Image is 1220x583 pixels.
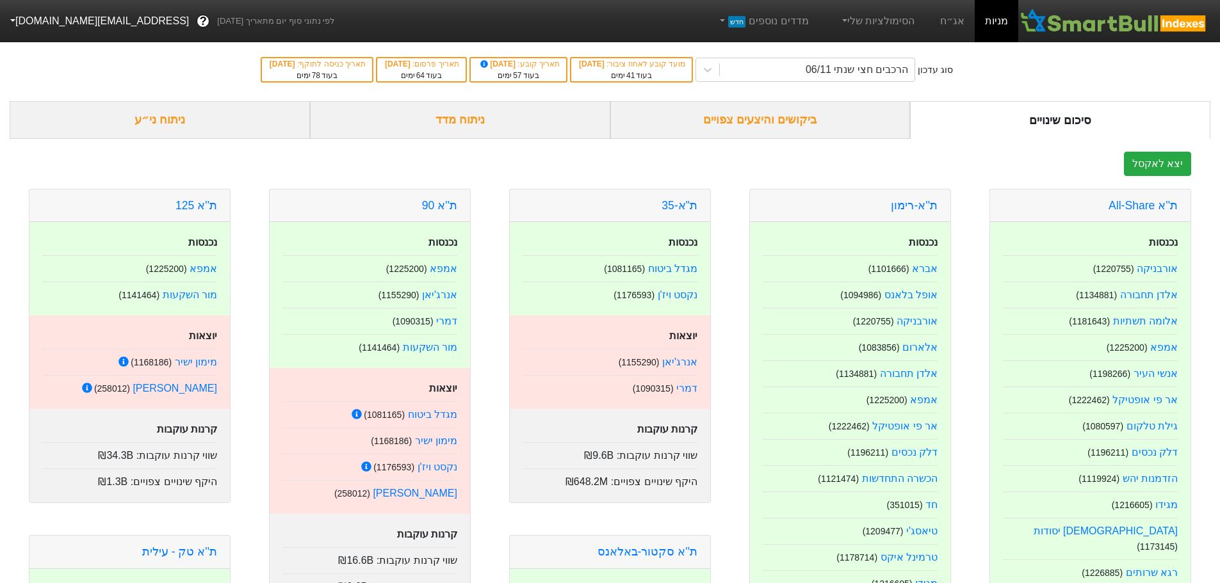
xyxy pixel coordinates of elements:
a: אלומה תשתיות [1113,315,1178,326]
strong: קרנות עוקבות [397,529,457,539]
small: ( 258012 ) [334,488,370,499]
small: ( 1181643 ) [1069,316,1110,326]
small: ( 1216605 ) [1112,500,1153,510]
small: ( 1226885 ) [1082,568,1123,578]
a: אלדן תחבורה [880,368,938,379]
a: דלק נכסים [891,447,938,458]
div: שווי קרנות עוקבות : [42,442,217,463]
button: יצא לאקסל [1124,152,1191,176]
a: מגדל ביטוח [408,409,457,420]
a: גילת טלקום [1126,420,1178,431]
small: ( 1101666 ) [868,264,909,274]
small: ( 1225200 ) [386,264,427,274]
span: ? [200,13,207,30]
small: ( 351015 ) [886,500,922,510]
span: ₪1.3B [98,476,127,487]
span: ₪648.2M [565,476,608,487]
div: תאריך קובע : [477,58,560,70]
a: [PERSON_NAME] [373,488,457,499]
div: תאריך כניסה לתוקף : [268,58,366,70]
a: אנרג'יאן [422,289,457,300]
a: ת''א All-Share [1109,199,1178,212]
a: אורבניקה [1137,263,1178,274]
a: ת''א טק - עילית [142,545,217,558]
span: לפי נתוני סוף יום מתאריך [DATE] [217,15,334,28]
span: 64 [416,71,425,80]
div: שווי קרנות עוקבות : [282,547,457,568]
small: ( 1222462 ) [829,421,870,431]
a: ת''א סקטור-באלאנס [598,545,697,558]
a: אנשי העיר [1134,368,1178,379]
div: מועד קובע לאחוז ציבור : [578,58,685,70]
a: אלדן תחבורה [1120,289,1178,300]
small: ( 1121474 ) [818,474,859,484]
a: מור השקעות [163,289,217,300]
a: אמפא [1150,342,1178,353]
small: ( 1090315 ) [393,316,434,326]
span: ₪34.3B [98,450,133,461]
small: ( 1168186 ) [371,436,412,446]
div: שווי קרנות עוקבות : [523,442,697,463]
small: ( 1176593 ) [373,462,414,472]
span: חדש [728,16,745,28]
small: ( 1081165 ) [364,410,405,420]
small: ( 1155290 ) [619,357,660,367]
a: מגדל ביטוח [648,263,697,274]
a: דמרי [436,315,457,326]
a: הכשרה התחדשות [862,473,938,484]
div: בעוד ימים [578,70,685,81]
strong: נכנסות [909,237,938,248]
div: ניתוח ני״ע [10,101,310,139]
a: אלארום [902,342,938,353]
small: ( 1178714 ) [836,552,877,563]
a: ת''א 90 [422,199,457,212]
div: בעוד ימים [268,70,366,81]
a: מימון ישיר [415,435,457,446]
strong: נכנסות [669,237,697,248]
small: ( 1225200 ) [866,395,907,405]
a: אמפא [910,394,938,405]
span: [DATE] [270,60,297,68]
a: נקסט ויז'ן [658,289,698,300]
div: היקף שינויים צפויים : [523,468,697,490]
a: דמרי [676,383,697,394]
a: מגידו [1155,499,1178,510]
small: ( 1090315 ) [633,383,674,394]
a: אנרג'יאן [662,356,697,367]
a: טיאסג'י [906,525,938,536]
a: ת"א-35 [662,199,697,212]
div: תאריך פרסום : [384,58,459,70]
a: הסימולציות שלי [834,8,920,34]
small: ( 1094986 ) [840,290,881,300]
a: מדדים נוספיםחדש [712,8,814,34]
a: אברא [912,263,938,274]
small: ( 1196211 ) [1087,447,1128,458]
span: [DATE] [579,60,606,68]
strong: יוצאות [189,330,217,341]
small: ( 1080597 ) [1082,421,1123,431]
small: ( 1134881 ) [1076,290,1117,300]
div: סוג עדכון [918,63,953,77]
span: [DATE] [478,60,518,68]
div: סיכום שינויים [910,101,1210,139]
small: ( 1222462 ) [1069,395,1110,405]
small: ( 258012 ) [94,383,130,394]
strong: קרנות עוקבות [637,424,697,435]
a: מור השקעות [403,342,457,353]
div: היקף שינויים צפויים : [42,468,217,490]
small: ( 1225200 ) [146,264,187,274]
span: ₪16.6B [338,555,373,566]
small: ( 1168186 ) [131,357,172,367]
div: בעוד ימים [477,70,560,81]
small: ( 1176593 ) [614,290,655,300]
a: ת''א-רימון [891,199,938,212]
a: אר פי אופטיקל [872,420,938,431]
span: 57 [513,71,521,80]
small: ( 1209477 ) [863,526,904,536]
strong: נכנסות [188,237,217,248]
span: [DATE] [385,60,412,68]
small: ( 1196211 ) [847,447,888,458]
a: אר פי אופטיקל [1112,394,1178,405]
a: אופל בלאנס [884,289,938,300]
small: ( 1220755 ) [853,316,894,326]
